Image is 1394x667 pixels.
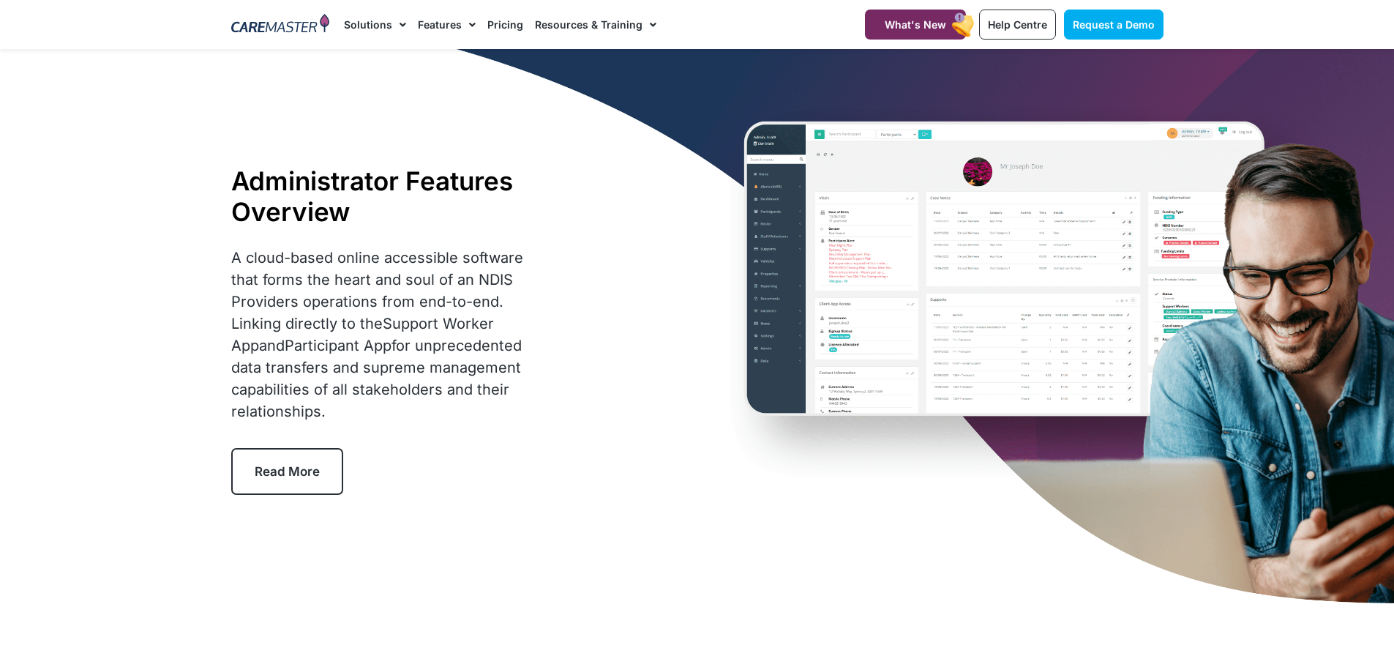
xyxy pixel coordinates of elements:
[285,337,391,354] a: Participant App
[231,165,548,227] h1: Administrator Features Overview
[231,14,330,36] img: CareMaster Logo
[865,10,966,40] a: What's New
[885,18,946,31] span: What's New
[231,249,523,420] span: A cloud-based online accessible software that forms the heart and soul of an NDIS Providers opera...
[255,464,320,479] span: Read More
[1064,10,1163,40] a: Request a Demo
[231,448,343,495] a: Read More
[988,18,1047,31] span: Help Centre
[1073,18,1155,31] span: Request a Demo
[979,10,1056,40] a: Help Centre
